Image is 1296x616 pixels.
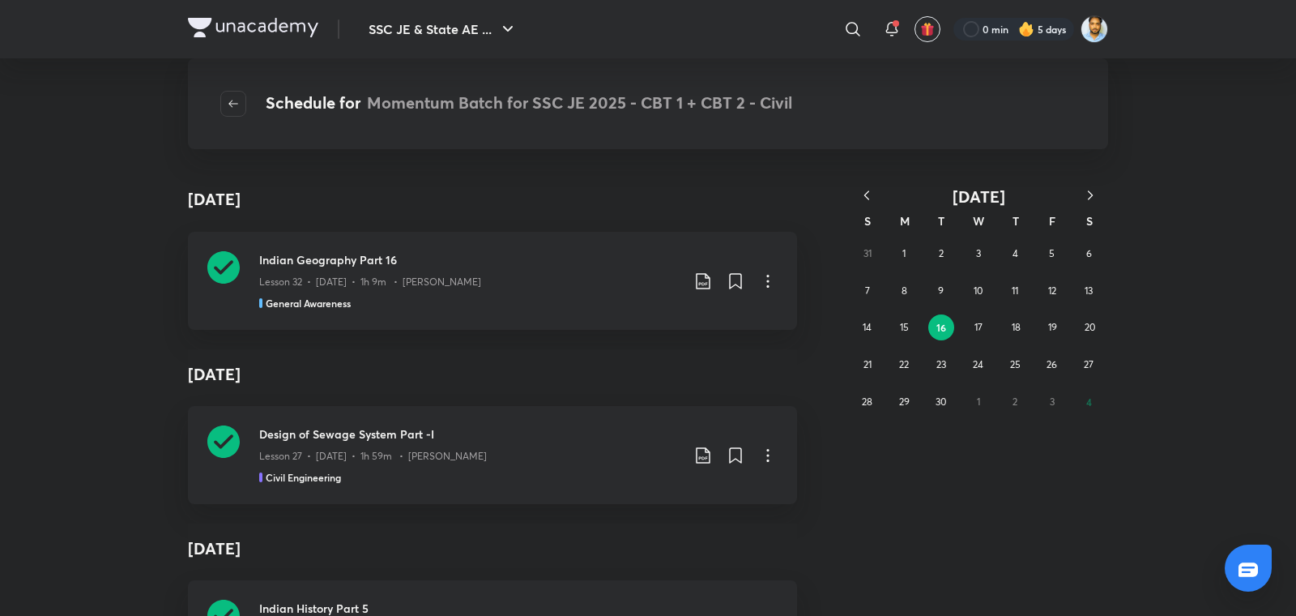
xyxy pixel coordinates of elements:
[259,426,680,443] h3: Design of Sewage System Part -I
[966,314,991,340] button: September 17, 2025
[966,352,991,378] button: September 24, 2025
[266,296,351,310] h5: General Awareness
[1013,247,1018,259] abbr: September 4, 2025
[1012,321,1021,333] abbr: September 18, 2025
[891,352,917,378] button: September 22, 2025
[1076,278,1102,304] button: September 13, 2025
[936,358,946,370] abbr: September 23, 2025
[974,321,983,333] abbr: September 17, 2025
[914,16,940,42] button: avatar
[885,186,1072,207] button: [DATE]
[1085,284,1093,297] abbr: September 13, 2025
[1085,321,1095,333] abbr: September 20, 2025
[966,241,991,267] button: September 3, 2025
[936,396,946,408] abbr: September 30, 2025
[900,321,909,333] abbr: September 15, 2025
[1049,213,1055,229] abbr: Friday
[1039,278,1065,304] button: September 12, 2025
[1039,241,1065,267] button: September 5, 2025
[855,352,880,378] button: September 21, 2025
[1003,314,1029,340] button: September 18, 2025
[863,321,872,333] abbr: September 14, 2025
[863,358,872,370] abbr: September 21, 2025
[936,321,946,334] abbr: September 16, 2025
[266,470,341,485] h5: Civil Engineering
[1047,358,1057,370] abbr: September 26, 2025
[938,213,944,229] abbr: Tuesday
[891,241,917,267] button: September 1, 2025
[1048,321,1057,333] abbr: September 19, 2025
[1086,247,1092,259] abbr: September 6, 2025
[259,251,680,268] h3: Indian Geography Part 16
[1010,358,1021,370] abbr: September 25, 2025
[1076,241,1102,267] button: September 6, 2025
[188,349,797,400] h4: [DATE]
[1002,241,1028,267] button: September 4, 2025
[902,284,907,297] abbr: September 8, 2025
[900,213,910,229] abbr: Monday
[974,284,983,297] abbr: September 10, 2025
[939,247,944,259] abbr: September 2, 2025
[1002,278,1028,304] button: September 11, 2025
[891,278,917,304] button: September 8, 2025
[1081,15,1108,43] img: Kunal Pradeep
[1018,21,1034,37] img: streak
[891,314,917,340] button: September 15, 2025
[928,389,954,415] button: September 30, 2025
[899,358,909,370] abbr: September 22, 2025
[928,241,954,267] button: September 2, 2025
[899,396,910,408] abbr: September 29, 2025
[188,232,797,330] a: Indian Geography Part 16Lesson 32 • [DATE] • 1h 9m • [PERSON_NAME]General Awareness
[855,389,880,415] button: September 28, 2025
[862,396,872,408] abbr: September 28, 2025
[973,358,983,370] abbr: September 24, 2025
[1039,352,1065,378] button: September 26, 2025
[266,91,792,117] h4: Schedule for
[188,18,318,37] img: Company Logo
[188,406,797,504] a: Design of Sewage System Part -ILesson 27 • [DATE] • 1h 59m • [PERSON_NAME]Civil Engineering
[966,278,991,304] button: September 10, 2025
[188,187,241,212] h4: [DATE]
[928,314,954,340] button: September 16, 2025
[920,22,935,36] img: avatar
[855,314,880,340] button: September 14, 2025
[188,18,318,41] a: Company Logo
[1049,247,1055,259] abbr: September 5, 2025
[973,213,984,229] abbr: Wednesday
[928,352,954,378] button: September 23, 2025
[1012,284,1018,297] abbr: September 11, 2025
[1048,284,1056,297] abbr: September 12, 2025
[359,13,527,45] button: SSC JE & State AE ...
[902,247,906,259] abbr: September 1, 2025
[1086,213,1093,229] abbr: Saturday
[865,284,870,297] abbr: September 7, 2025
[1076,352,1102,378] button: September 27, 2025
[259,449,487,464] p: Lesson 27 • [DATE] • 1h 59m • [PERSON_NAME]
[855,278,880,304] button: September 7, 2025
[1002,352,1028,378] button: September 25, 2025
[259,275,481,289] p: Lesson 32 • [DATE] • 1h 9m • [PERSON_NAME]
[928,278,954,304] button: September 9, 2025
[1084,358,1093,370] abbr: September 27, 2025
[367,92,792,113] span: Momentum Batch for SSC JE 2025 - CBT 1 + CBT 2 - Civil
[864,213,871,229] abbr: Sunday
[188,524,797,574] h4: [DATE]
[953,186,1005,207] span: [DATE]
[976,247,981,259] abbr: September 3, 2025
[1040,314,1066,340] button: September 19, 2025
[1013,213,1019,229] abbr: Thursday
[1076,314,1102,340] button: September 20, 2025
[938,284,944,297] abbr: September 9, 2025
[891,389,917,415] button: September 29, 2025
